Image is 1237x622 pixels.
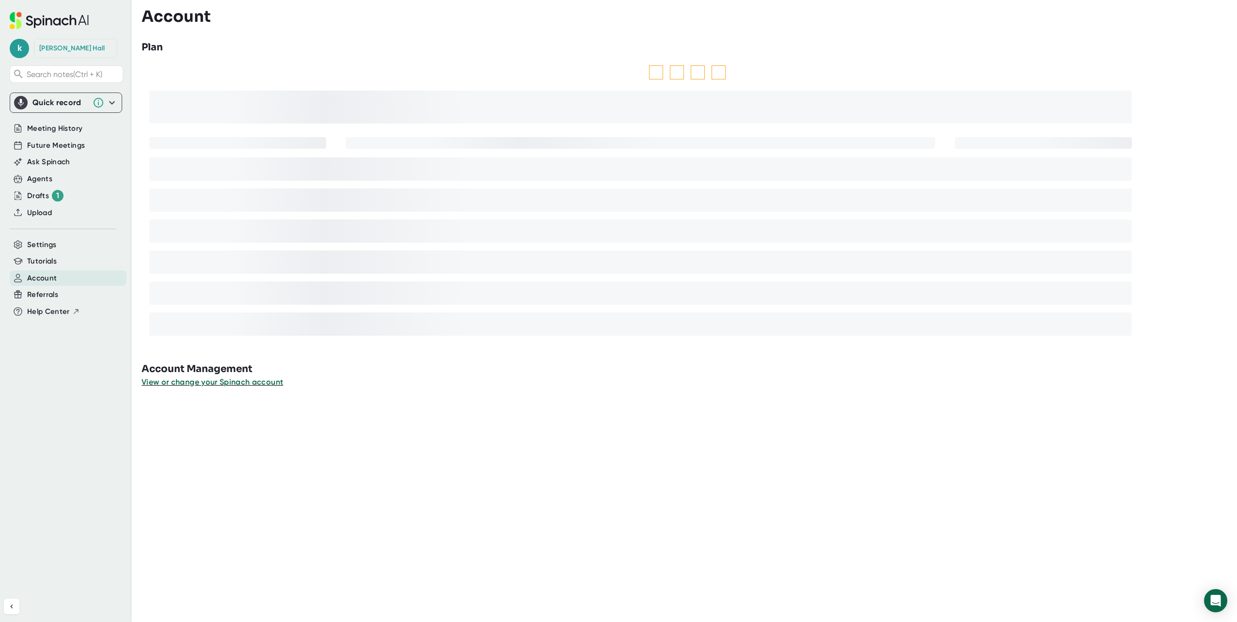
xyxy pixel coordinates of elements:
[142,376,283,388] button: View or change your Spinach account
[27,140,85,151] button: Future Meetings
[27,256,57,267] button: Tutorials
[27,306,70,317] span: Help Center
[10,39,29,58] span: k
[142,7,211,26] h3: Account
[142,377,283,387] span: View or change your Spinach account
[39,44,105,53] div: Kyle Hall
[27,190,63,202] button: Drafts 1
[27,173,52,185] button: Agents
[4,599,19,614] button: Collapse sidebar
[52,190,63,202] div: 1
[1204,589,1227,612] div: Open Intercom Messenger
[27,156,70,168] button: Ask Spinach
[27,70,120,79] span: Search notes (Ctrl + K)
[142,40,163,55] h3: Plan
[142,362,1237,376] h3: Account Management
[27,207,52,218] button: Upload
[27,273,57,284] button: Account
[14,93,118,112] div: Quick record
[27,306,80,317] button: Help Center
[27,239,57,250] button: Settings
[27,190,63,202] div: Drafts
[27,123,82,134] button: Meeting History
[32,98,88,108] div: Quick record
[27,289,58,300] button: Referrals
